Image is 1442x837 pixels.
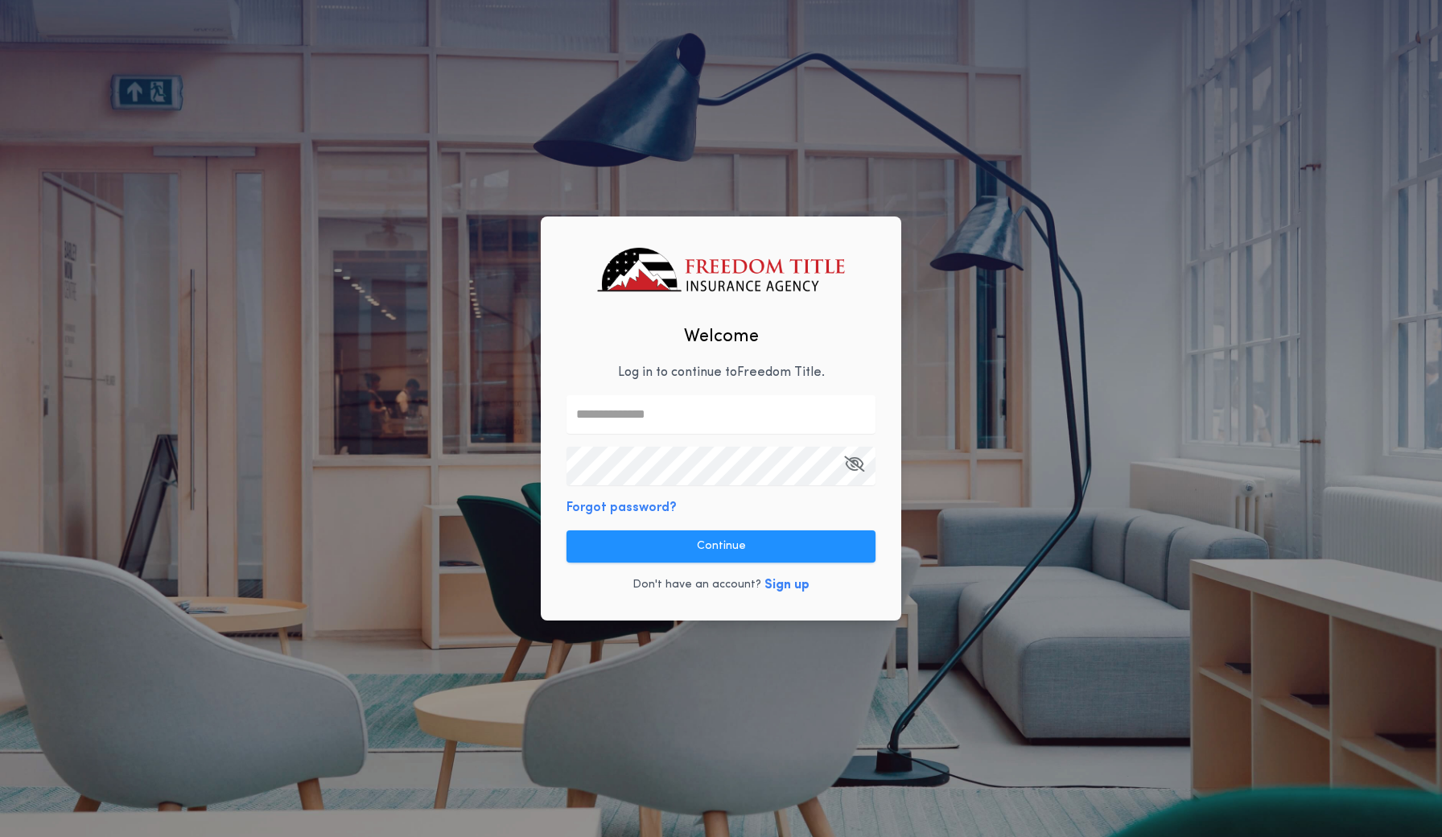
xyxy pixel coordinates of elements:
button: Continue [566,530,875,563]
p: Don't have an account? [632,577,761,593]
p: Log in to continue to Freedom Title . [618,363,825,382]
img: logo [597,248,844,292]
button: Sign up [764,575,810,595]
h2: Welcome [684,324,759,350]
button: Forgot password? [566,498,677,517]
